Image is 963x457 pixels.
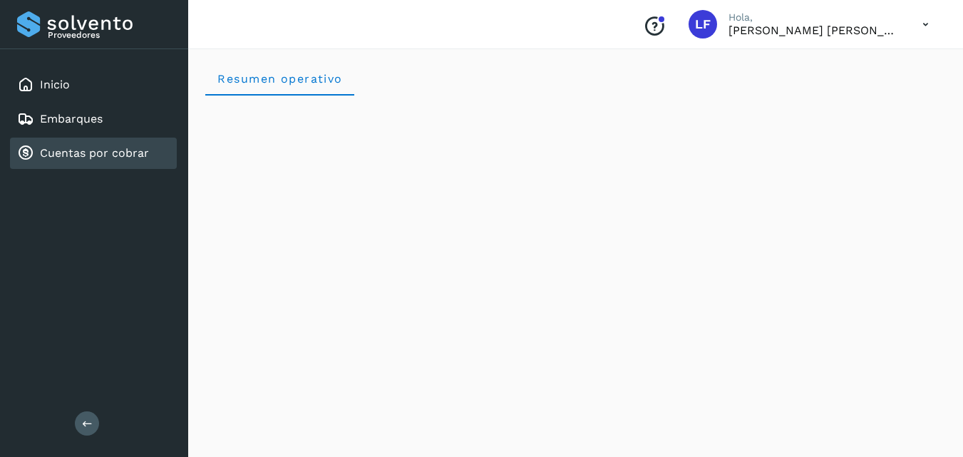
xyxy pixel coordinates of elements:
span: Resumen operativo [217,72,343,86]
a: Inicio [40,78,70,91]
a: Cuentas por cobrar [40,146,149,160]
a: Embarques [40,112,103,125]
p: Luis Felipe Salamanca Lopez [728,24,900,37]
div: Inicio [10,69,177,101]
p: Hola, [728,11,900,24]
div: Cuentas por cobrar [10,138,177,169]
div: Embarques [10,103,177,135]
p: Proveedores [48,30,171,40]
